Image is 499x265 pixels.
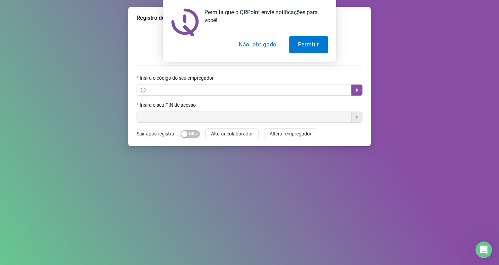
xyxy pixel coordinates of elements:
[230,36,285,53] button: Não, obrigado
[137,74,218,82] label: Insira o código do seu empregador
[354,87,360,93] span: caret-right
[475,241,492,258] iframe: Intercom live chat
[171,8,199,36] img: notification icon
[141,88,146,92] span: info-circle
[199,8,328,24] div: Permita que o QRPoint envie notificações para você!
[205,128,259,139] button: Alterar colaborador
[264,128,317,139] button: Alterar empregador
[289,36,328,53] button: Permitir
[137,101,200,109] label: Insira o seu PIN de acesso
[270,130,312,138] span: Alterar empregador
[137,128,181,139] label: Sair após registrar
[211,130,253,138] span: Alterar colaborador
